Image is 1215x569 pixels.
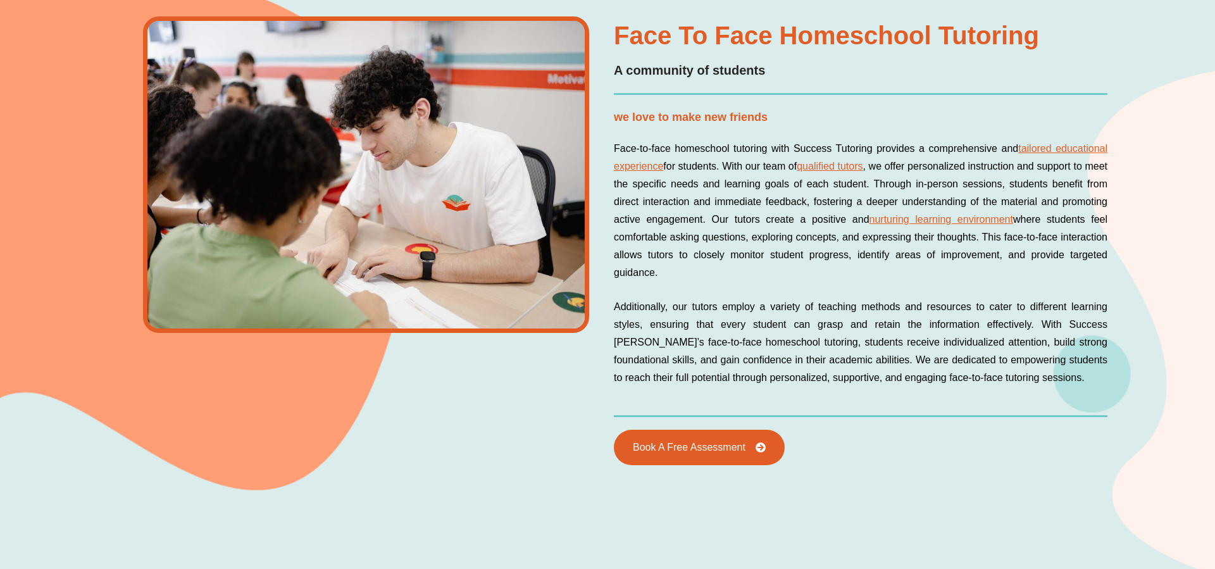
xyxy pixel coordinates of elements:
h4: A community of students [614,61,1107,80]
span: Book A Free Assessment [633,442,745,453]
p: Additionally, our tutors employ a variety of teaching methods and resources to cater to different... [614,298,1107,387]
a: qualified tutors [797,161,863,172]
a: nurturing learning environment [869,214,1013,225]
a: tailored educational experience [614,143,1107,172]
p: Face-to-face homeschool tutoring with Success Tutoring provides a comprehensive and for students.... [614,140,1107,282]
iframe: Chat Widget [998,426,1215,569]
p: we love to make new friends [614,108,1107,127]
h3: Face to Face Homeschool Tutoring [614,23,1107,48]
a: Book A Free Assessment [614,430,785,465]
